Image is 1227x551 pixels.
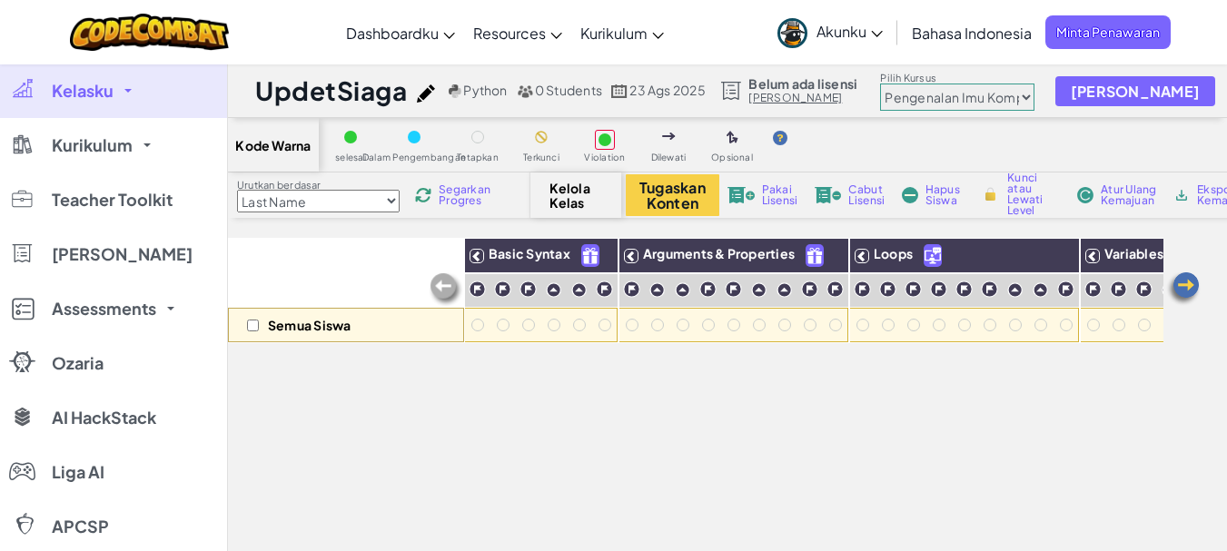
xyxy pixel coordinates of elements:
[1007,282,1023,298] img: IconPracticeLevel.svg
[439,184,495,206] span: Segarkan Progres
[848,184,885,206] span: Cabut Lisensi
[1033,282,1048,298] img: IconPracticeLevel.svg
[902,187,918,203] img: IconRemoveStudents.svg
[762,184,798,206] span: Pakai Lisensi
[925,245,941,266] img: IconUnlockWithCall.svg
[623,280,640,298] img: IconChallengeLevel.svg
[582,245,599,266] img: IconFreeLevelv2.svg
[1071,84,1201,99] span: [PERSON_NAME]
[463,82,507,98] span: Python
[748,91,857,105] a: [PERSON_NAME]
[1057,280,1074,298] img: IconChallengeLevel.svg
[725,280,742,298] img: IconChallengeLevel.svg
[70,14,229,51] img: CodeCombat logo
[1101,184,1157,206] span: Atur Ulang Kemajuan
[428,271,464,308] img: Arrow_Left_Inactive.png
[675,282,690,298] img: IconPracticeLevel.svg
[1104,245,1163,261] span: Variables
[1055,76,1216,106] button: [PERSON_NAME]
[235,138,311,153] span: Kode Warna
[777,18,807,48] img: avatar
[549,181,603,210] span: Kelola Kelas
[1165,271,1202,307] img: Arrow_Left.png
[611,84,628,98] img: calendar.svg
[854,280,871,298] img: IconChallengeLevel.svg
[517,84,533,98] img: MultipleUsers.png
[52,192,173,208] span: Teacher Toolkit
[415,187,431,203] img: IconReload.svg
[768,4,892,61] a: Akunku
[519,280,537,298] img: IconChallengeLevel.svg
[52,83,114,99] span: Kelasku
[649,282,665,298] img: IconPracticeLevel.svg
[473,24,546,43] span: Resources
[1162,282,1177,298] img: IconPracticeLevel.svg
[237,178,400,192] label: Urutkan berdasar
[571,282,587,298] img: IconPracticeLevel.svg
[1135,280,1153,298] img: IconChallengeLevel.svg
[629,82,706,98] span: 23 Ags 2025
[580,24,648,43] span: Kurikulum
[596,280,613,298] img: IconChallengeLevel.svg
[417,84,435,103] img: iconPencil.svg
[801,280,818,298] img: IconChallengeLevel.svg
[489,245,570,261] span: Basic Syntax
[930,280,947,298] img: IconChallengeLevel.svg
[815,187,842,203] img: IconLicenseRevoke.svg
[748,76,857,91] span: Belum ada lisensi
[816,22,883,41] span: Akunku
[362,153,466,162] span: Dalam Pengembangan
[1007,172,1061,216] span: Kunci atau Lewati Level
[571,8,673,57] a: Kurikulum
[727,131,738,145] img: IconOptionalLevel.svg
[727,187,755,203] img: IconLicenseApply.svg
[464,8,571,57] a: Resources
[903,8,1041,57] a: Bahasa Indonesia
[546,282,561,298] img: IconPracticeLevel.svg
[1110,280,1127,298] img: IconChallengeLevel.svg
[535,82,602,98] span: 0 Students
[346,24,439,43] span: Dashboardku
[751,282,767,298] img: IconPracticeLevel.svg
[52,409,156,426] span: AI HackStack
[925,184,965,206] span: Hapus Siswa
[268,318,351,332] p: Semua Siswa
[52,137,133,153] span: Kurikulum
[879,280,896,298] img: IconChallengeLevel.svg
[981,186,1000,202] img: IconLock.svg
[52,300,156,317] span: Assessments
[523,153,559,162] span: Terkunci
[52,246,193,262] span: [PERSON_NAME]
[955,280,973,298] img: IconChallengeLevel.svg
[1045,15,1171,49] a: Minta Penawaran
[773,131,787,145] img: IconHint.svg
[806,245,823,266] img: IconFreeLevelv2.svg
[52,464,104,480] span: Liga AI
[651,153,687,162] span: Dilewati
[912,24,1032,43] span: Bahasa Indonesia
[1173,187,1190,203] img: IconArchive.svg
[711,153,753,162] span: Opsional
[457,153,499,162] span: Tetapkan
[494,280,511,298] img: IconChallengeLevel.svg
[981,280,998,298] img: IconChallengeLevel.svg
[584,153,625,162] span: Violation
[874,245,913,261] span: Loops
[337,8,464,57] a: Dashboardku
[826,280,844,298] img: IconChallengeLevel.svg
[52,355,104,371] span: Ozaria
[1084,280,1102,298] img: IconChallengeLevel.svg
[880,71,1034,85] label: Pilih Kursus
[777,282,792,298] img: IconPracticeLevel.svg
[626,174,719,216] button: Tugaskan Konten
[1077,187,1093,203] img: IconReset.svg
[335,153,366,162] span: selesai
[699,280,717,298] img: IconChallengeLevel.svg
[643,245,795,261] span: Arguments & Properties
[469,280,486,298] img: IconChallengeLevel.svg
[449,84,462,98] img: python.png
[662,133,676,140] img: IconSkippedLevel.svg
[905,280,922,298] img: IconChallengeLevel.svg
